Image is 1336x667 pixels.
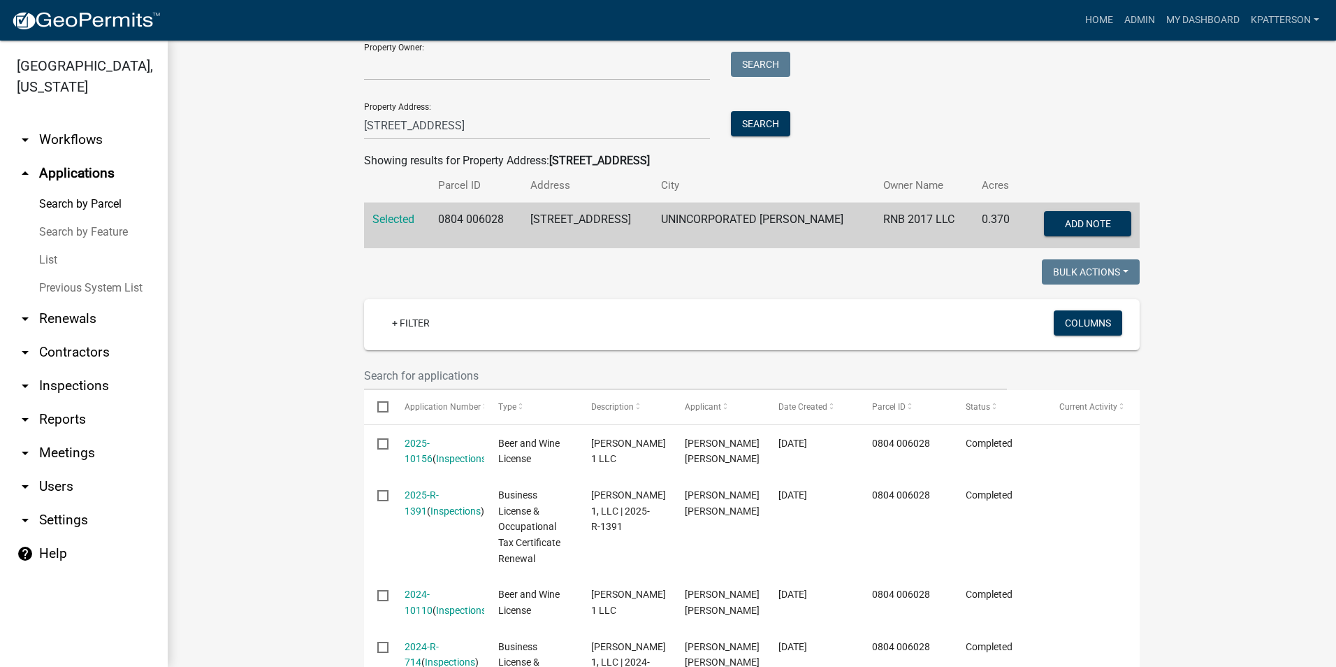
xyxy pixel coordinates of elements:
span: 10/31/2024 [778,489,807,501]
button: Bulk Actions [1042,259,1140,285]
span: TILAK 1, LLC | 2025-R-1391 [591,489,666,533]
span: Completed [966,641,1012,652]
a: Inspections [436,605,486,616]
datatable-header-cell: Current Activity [1046,390,1140,424]
th: Address [522,169,653,202]
i: arrow_drop_down [17,478,34,495]
span: Application Number [405,402,481,412]
span: Type [498,402,516,412]
div: ( ) [405,587,472,619]
th: Acres [973,169,1023,202]
i: arrow_drop_down [17,378,34,394]
span: Business License & Occupational Tax Certificate Renewal [498,489,560,564]
span: Current Activity [1059,402,1117,412]
datatable-header-cell: Select [364,390,391,424]
i: arrow_drop_down [17,131,34,148]
span: Urmil Kumar patel [685,489,760,517]
a: Home [1080,7,1119,34]
a: 2025-R-1391 [405,489,439,517]
input: Search for applications [364,361,1007,390]
i: arrow_drop_down [17,512,34,529]
a: My Dashboard [1161,7,1245,34]
a: Inspections [436,453,486,464]
datatable-header-cell: Application Number [391,390,484,424]
i: arrow_drop_up [17,165,34,182]
span: 0804 006028 [872,438,930,449]
i: arrow_drop_down [17,310,34,327]
span: Urmil Kumar patel [685,589,760,616]
span: 11/13/2023 [778,589,807,600]
th: City [653,169,875,202]
span: 0804 006028 [872,489,930,501]
span: Add Note [1064,218,1110,229]
td: 0.370 [973,203,1023,249]
span: Beer and Wine License [498,438,560,465]
datatable-header-cell: Description [578,390,671,424]
span: Parcel ID [872,402,906,412]
span: Status [966,402,990,412]
div: ( ) [405,436,472,468]
span: 11/07/2023 [778,641,807,652]
td: RNB 2017 LLC [875,203,973,249]
td: [STREET_ADDRESS] [522,203,653,249]
a: 2025-10156 [405,438,433,465]
i: arrow_drop_down [17,344,34,361]
strong: [STREET_ADDRESS] [549,154,650,167]
span: 0804 006028 [872,589,930,600]
a: 2024-10110 [405,589,433,616]
span: Beer and Wine License [498,589,560,616]
td: UNINCORPORATED [PERSON_NAME] [653,203,875,249]
span: Urmil Kumar patel [685,438,760,465]
a: KPATTERSON [1245,7,1325,34]
span: Tilak 1 LLC [591,438,666,465]
span: Applicant [685,402,721,412]
a: + Filter [381,310,441,336]
button: Search [731,111,790,136]
i: arrow_drop_down [17,411,34,428]
datatable-header-cell: Parcel ID [859,390,952,424]
datatable-header-cell: Type [484,390,578,424]
a: Admin [1119,7,1161,34]
span: 11/18/2024 [778,438,807,449]
button: Columns [1054,310,1122,336]
div: ( ) [405,487,472,519]
a: Inspections [430,505,481,517]
span: Completed [966,589,1012,600]
button: Search [731,52,790,77]
td: 0804 006028 [430,203,522,249]
button: Add Note [1044,211,1131,236]
a: Selected [372,213,414,226]
span: TILAK 1 LLC [591,589,666,616]
datatable-header-cell: Date Created [765,390,859,424]
datatable-header-cell: Status [952,390,1046,424]
span: Date Created [778,402,827,412]
i: help [17,545,34,562]
span: Description [591,402,634,412]
span: Completed [966,438,1012,449]
span: Completed [966,489,1012,501]
datatable-header-cell: Applicant [671,390,765,424]
i: arrow_drop_down [17,445,34,461]
th: Parcel ID [430,169,522,202]
th: Owner Name [875,169,973,202]
span: 0804 006028 [872,641,930,652]
div: Showing results for Property Address: [364,152,1140,169]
